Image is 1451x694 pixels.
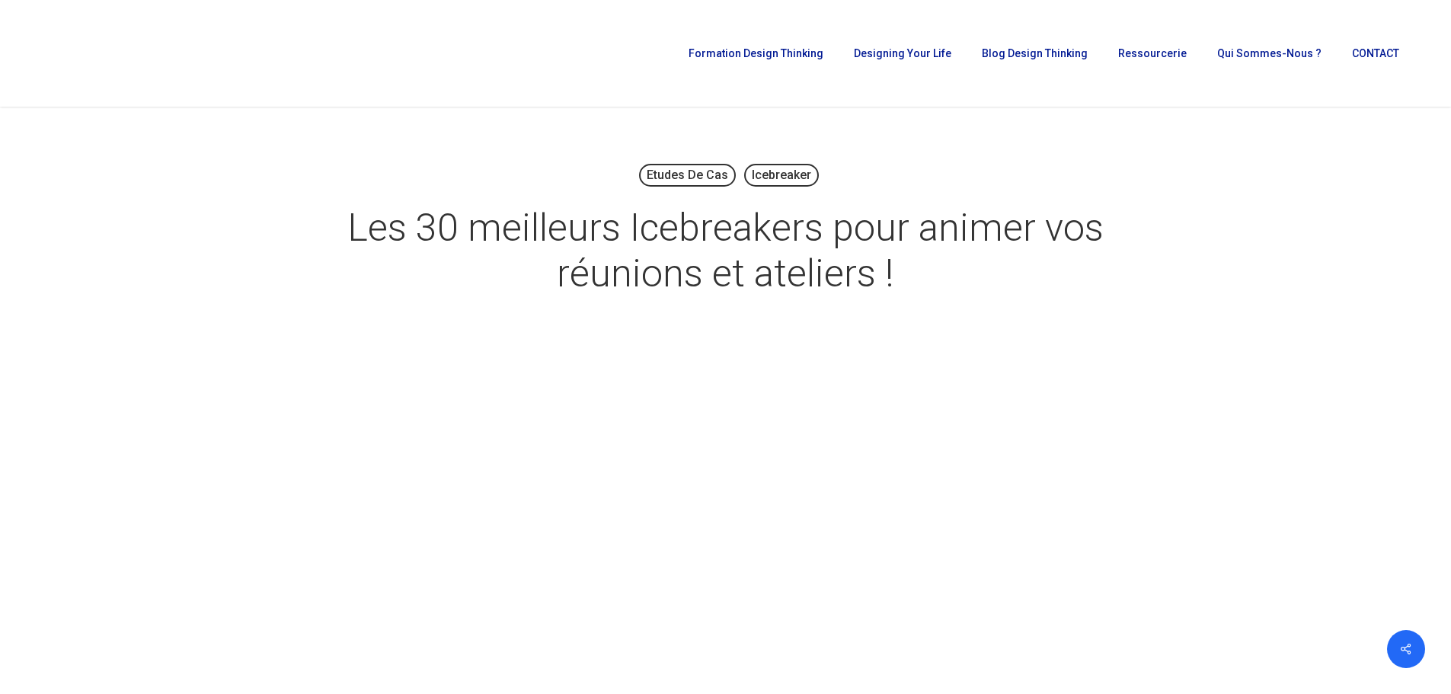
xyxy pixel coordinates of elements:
[689,47,823,59] span: Formation Design Thinking
[846,48,959,59] a: Designing Your Life
[1217,47,1322,59] span: Qui sommes-nous ?
[744,164,819,187] a: Icebreaker
[974,48,1095,59] a: Blog Design Thinking
[1118,47,1187,59] span: Ressourcerie
[854,47,951,59] span: Designing Your Life
[681,48,831,59] a: Formation Design Thinking
[1344,48,1407,59] a: CONTACT
[1352,47,1399,59] span: CONTACT
[1210,48,1329,59] a: Qui sommes-nous ?
[345,190,1107,312] h1: Les 30 meilleurs Icebreakers pour animer vos réunions et ateliers !
[639,164,736,187] a: Etudes de cas
[982,47,1088,59] span: Blog Design Thinking
[1111,48,1194,59] a: Ressourcerie
[21,23,182,84] img: French Future Academy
